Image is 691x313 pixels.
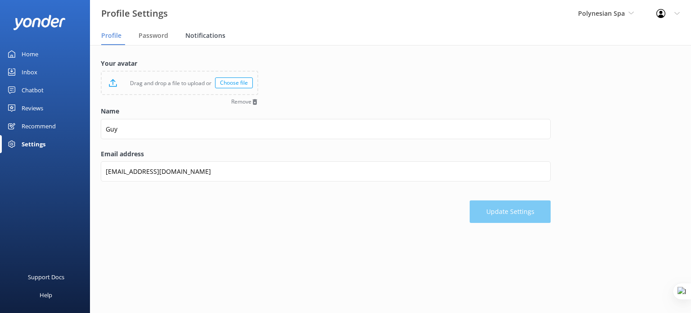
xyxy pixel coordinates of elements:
div: Reviews [22,99,43,117]
label: Name [101,106,551,116]
div: Recommend [22,117,56,135]
div: Home [22,45,38,63]
p: Drag and drop a file to upload or [117,79,215,87]
div: Choose file [215,77,253,88]
div: Settings [22,135,45,153]
div: Support Docs [28,268,64,286]
button: Remove [231,99,258,105]
span: Password [139,31,168,40]
label: Your avatar [101,59,258,68]
div: Inbox [22,63,37,81]
span: Profile [101,31,121,40]
div: Help [40,286,52,304]
span: Polynesian Spa [578,9,625,18]
label: Email address [101,149,551,159]
span: Remove [231,99,251,104]
span: Notifications [185,31,225,40]
h3: Profile Settings [101,6,168,21]
img: yonder-white-logo.png [13,15,65,30]
div: Chatbot [22,81,44,99]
